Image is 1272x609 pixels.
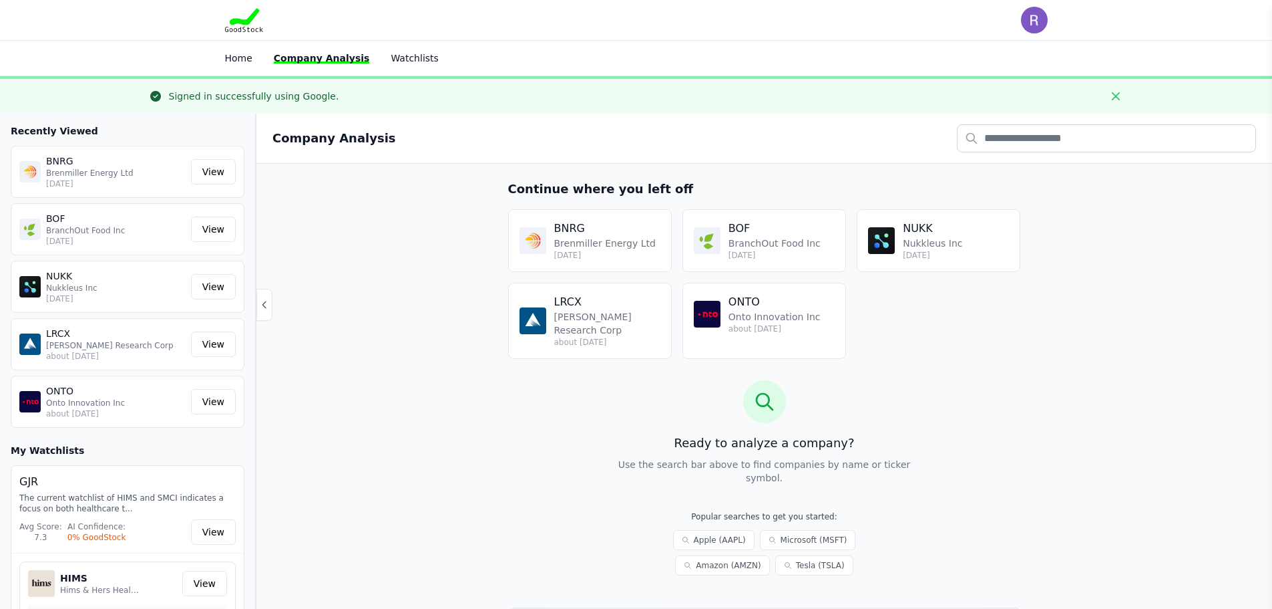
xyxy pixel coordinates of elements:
[19,334,41,355] img: LRCX
[11,124,244,138] h3: Recently Viewed
[191,217,236,242] a: View
[225,53,252,64] a: Home
[554,294,660,310] h4: LRCX
[615,458,914,485] p: Use the search bar above to find companies by name or ticker symbol.
[728,310,821,324] p: Onto Innovation Inc
[191,159,236,185] a: View
[169,90,339,103] div: Signed in successfully using Google.
[225,8,264,32] img: Goodstock Logo
[903,221,962,237] h4: NUKK
[508,283,672,359] a: LRCX LRCX [PERSON_NAME] Research Corp about [DATE]
[554,337,660,348] p: about [DATE]
[191,274,236,299] a: View
[554,237,656,250] p: Brenmiller Energy Ltd
[191,519,236,545] a: View
[46,327,186,340] p: LRCX
[46,293,186,304] p: [DATE]
[19,391,41,412] img: ONTO
[508,209,672,272] a: BNRG BNRG Brenmiller Energy Ltd [DATE]
[868,227,895,254] img: NUKK
[46,408,186,419] p: about [DATE]
[19,521,62,532] div: Avg Score:
[46,351,186,362] p: about [DATE]
[182,571,227,596] a: View
[46,225,186,236] p: BranchOut Food Inc
[191,389,236,414] a: View
[903,250,962,261] p: [DATE]
[46,398,186,408] p: Onto Innovation Inc
[46,168,186,178] p: Brenmiller Energy Ltd
[903,237,962,250] p: Nukkleus Inc
[728,237,821,250] p: BranchOut Food Inc
[19,161,41,182] img: BNRG
[191,332,236,357] a: View
[11,444,84,457] h3: My Watchlists
[682,283,846,359] a: ONTO ONTO Onto Innovation Inc about [DATE]
[626,511,903,522] p: Popular searches to get you started:
[728,294,821,310] h4: ONTO
[1105,86,1126,107] button: Close
[673,530,755,550] a: Apple (AAPL)
[28,570,55,597] img: HIMS
[46,340,186,351] p: [PERSON_NAME] Research Corp
[554,221,656,237] h4: BNRG
[46,154,186,168] p: BNRG
[274,53,370,64] a: Company Analysis
[760,530,856,550] a: Microsoft (MSFT)
[60,585,140,596] p: Hims & Hers Health Inc
[67,532,126,543] div: 0% GoodStock
[519,227,546,254] img: BNRG
[675,556,769,576] a: Amazon (AMZN)
[694,301,720,328] img: ONTO
[272,129,396,148] h2: Company Analysis
[682,209,846,272] a: BOF BOF BranchOut Food Inc [DATE]
[46,384,186,398] p: ONTO
[19,219,41,240] img: BOF
[554,310,660,337] p: [PERSON_NAME] Research Corp
[19,474,236,490] h4: GJR
[728,324,821,334] p: about [DATE]
[1021,7,1048,33] img: user photo
[694,227,720,254] img: BOF
[67,521,126,532] div: AI Confidence:
[554,250,656,261] p: [DATE]
[60,572,140,585] h5: HIMS
[519,308,546,334] img: LRCX
[19,532,62,543] div: 7.3
[46,283,186,293] p: Nukkleus Inc
[728,221,821,237] h4: BOF
[46,269,186,283] p: NUKK
[391,53,438,64] a: Watchlists
[857,209,1020,272] a: NUKK NUKK Nukkleus Inc [DATE]
[46,212,186,225] p: BOF
[46,178,186,189] p: [DATE]
[728,250,821,261] p: [DATE]
[46,236,186,247] p: [DATE]
[19,276,41,297] img: NUKK
[508,434,1021,453] h3: Ready to analyze a company?
[508,180,1021,199] h3: Continue where you left off
[19,493,236,514] p: The current watchlist of HIMS and SMCI indicates a focus on both healthcare t...
[775,556,853,576] a: Tesla (TSLA)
